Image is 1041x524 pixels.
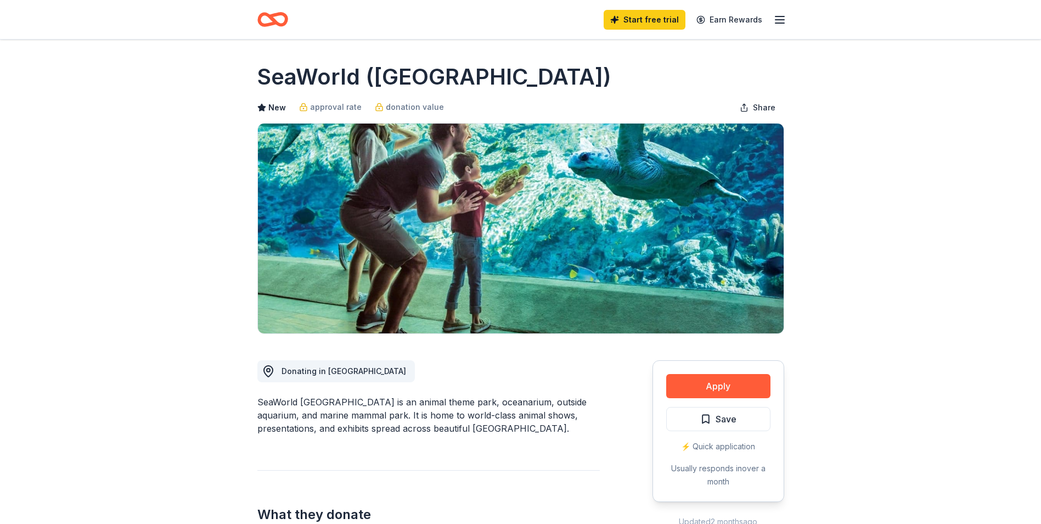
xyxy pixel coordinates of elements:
a: Start free trial [604,10,685,30]
a: approval rate [299,101,362,114]
div: Usually responds in over a month [666,462,770,488]
div: ⚡️ Quick application [666,440,770,453]
span: Save [716,412,736,426]
a: Earn Rewards [690,10,769,30]
span: Donating in [GEOGRAPHIC_DATA] [282,366,406,376]
span: Share [753,101,775,114]
button: Save [666,407,770,431]
span: donation value [386,101,444,114]
h1: SeaWorld ([GEOGRAPHIC_DATA]) [257,62,611,92]
a: Home [257,7,288,32]
h2: What they donate [257,506,600,523]
span: New [268,101,286,114]
button: Apply [666,374,770,398]
span: approval rate [310,101,362,114]
button: Share [731,97,784,119]
img: Image for SeaWorld (San Diego) [258,124,784,333]
a: donation value [375,101,444,114]
div: SeaWorld [GEOGRAPHIC_DATA] is an animal theme park, oceanarium, outside aquarium, and marine mamm... [257,395,600,435]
